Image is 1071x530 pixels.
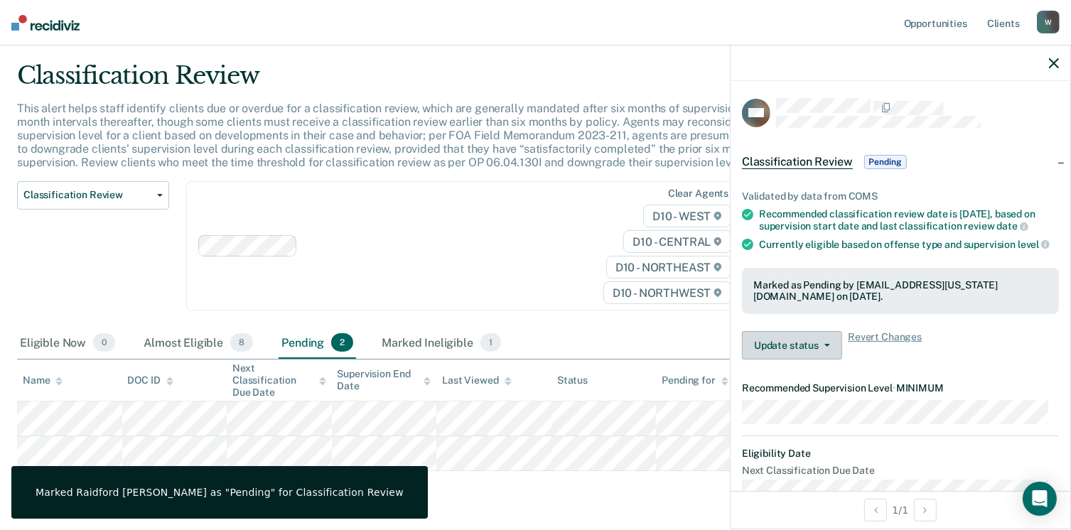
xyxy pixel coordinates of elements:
[668,188,728,200] div: Clear agents
[1023,482,1057,516] div: Open Intercom Messenger
[442,374,511,386] div: Last Viewed
[662,374,728,386] div: Pending for
[742,465,1059,477] dt: Next Classification Due Date
[742,331,842,359] button: Update status
[141,328,256,359] div: Almost Eligible
[23,189,151,201] span: Classification Review
[606,256,731,278] span: D10 - NORTHEAST
[742,190,1059,202] div: Validated by data from COMS
[11,15,80,31] img: Recidiviz
[731,139,1070,185] div: Classification ReviewPending
[279,328,356,359] div: Pending
[23,374,63,386] div: Name
[742,382,1059,394] dt: Recommended Supervision Level MINIMUM
[36,486,404,499] div: Marked Raidford [PERSON_NAME] as "Pending" for Classification Review
[230,333,253,352] span: 8
[731,491,1070,529] div: 1 / 1
[643,205,731,227] span: D10 - WEST
[338,368,431,392] div: Supervision End Date
[759,208,1059,232] div: Recommended classification review date is [DATE], based on supervision start date and last classi...
[128,374,173,386] div: DOC ID
[331,333,353,352] span: 2
[753,279,1048,303] div: Marked as Pending by [EMAIL_ADDRESS][US_STATE][DOMAIN_NAME] on [DATE].
[480,333,501,352] span: 1
[893,382,896,394] span: •
[1037,11,1060,33] div: W
[914,499,937,521] button: Next Opportunity
[864,155,907,169] span: Pending
[742,155,853,169] span: Classification Review
[742,448,1059,460] dt: Eligibility Date
[759,238,1059,251] div: Currently eligible based on offense type and supervision
[557,374,588,386] div: Status
[17,61,820,102] div: Classification Review
[623,230,731,253] span: D10 - CENTRAL
[379,328,504,359] div: Marked Ineligible
[17,102,811,170] p: This alert helps staff identify clients due or overdue for a classification review, which are gen...
[996,220,1028,232] span: date
[603,281,731,304] span: D10 - NORTHWEST
[93,333,115,352] span: 0
[1018,239,1050,250] span: level
[848,331,922,359] span: Revert Changes
[232,362,326,398] div: Next Classification Due Date
[17,328,118,359] div: Eligible Now
[864,499,887,521] button: Previous Opportunity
